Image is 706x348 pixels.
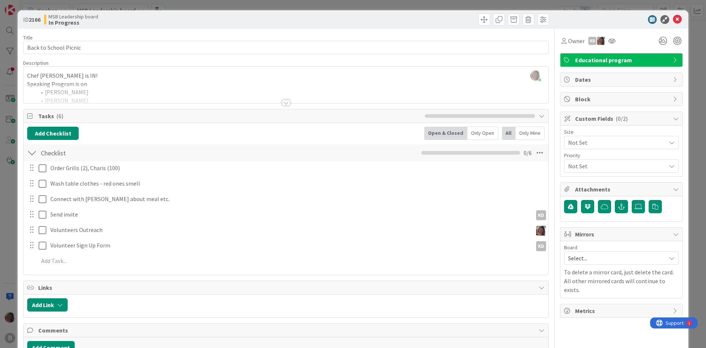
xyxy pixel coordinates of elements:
[38,112,421,120] span: Tasks
[530,70,541,81] img: kNie0WSz1rrQsgddM5JO8qitEA2osmnc.jpg
[516,127,545,140] div: Only Mine
[50,195,543,203] p: Connect with [PERSON_NAME] about meal etc.
[23,34,33,41] label: Title
[536,241,546,251] div: KD
[568,161,662,171] span: Not Set
[38,146,204,159] input: Add Checklist...
[50,179,543,188] p: Wash table clothes - red ones smell
[564,153,679,158] div: Priority
[575,185,669,194] span: Attachments
[467,127,498,140] div: Only Open
[27,71,545,80] p: Chef [PERSON_NAME] is IN!
[597,37,605,45] img: LS
[564,129,679,134] div: Size
[27,127,79,140] button: Add Checklist
[50,226,529,234] p: Volunteers Outreach
[564,245,577,250] span: Board
[536,210,546,220] div: KD
[15,1,33,10] span: Support
[575,114,669,123] span: Custom Fields
[536,226,546,236] img: LS
[38,3,40,9] div: 1
[23,41,549,54] input: type card name here...
[568,36,585,45] span: Owner
[568,137,662,148] span: Not Set
[575,306,669,315] span: Metrics
[56,112,63,120] span: ( 6 )
[502,127,516,140] div: All
[564,268,679,294] p: To delete a mirror card, just delete the card. All other mirrored cards will continue to exists.
[38,326,535,335] span: Comments
[524,148,532,157] span: 0 / 6
[616,115,628,122] span: ( 0/2 )
[568,253,662,263] span: Select...
[575,230,669,239] span: Mirrors
[50,210,529,219] p: Send invite
[23,15,40,24] span: ID
[27,298,68,312] button: Add Link
[38,283,535,292] span: Links
[50,241,529,250] p: Volunteer Sign Up Form
[575,95,669,103] span: Block
[49,20,98,25] b: In Progress
[588,37,596,45] div: KD
[575,56,669,64] span: Educational program
[49,14,98,20] span: MSB Leadership board
[575,75,669,84] span: Dates
[29,16,40,23] b: 2166
[50,164,543,172] p: Order Grills (2), Charis (100)
[23,60,49,66] span: Description
[424,127,467,140] div: Open & Closed
[27,80,545,88] p: Speaking Program is on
